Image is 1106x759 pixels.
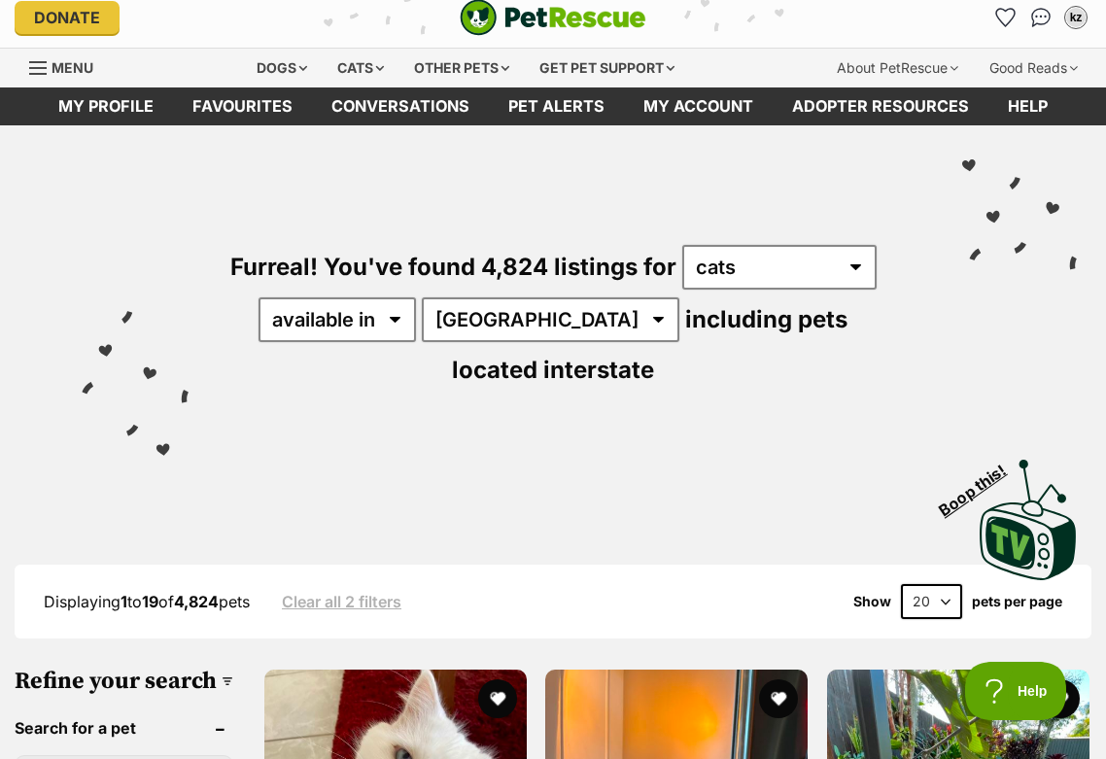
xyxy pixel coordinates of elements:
a: Favourites [173,87,312,125]
span: Furreal! You've found 4,824 listings for [230,253,676,281]
a: Conversations [1025,2,1056,33]
iframe: Help Scout Beacon - Open [965,662,1067,720]
div: Good Reads [976,49,1091,87]
a: Pet alerts [489,87,624,125]
label: pets per page [972,594,1062,609]
a: Menu [29,49,107,84]
header: Search for a pet [15,719,233,737]
div: Cats [324,49,397,87]
span: Menu [52,59,93,76]
a: Adopter resources [773,87,988,125]
div: kz [1066,8,1086,27]
a: Boop this! [980,442,1077,584]
a: conversations [312,87,489,125]
ul: Account quick links [990,2,1091,33]
button: favourite [760,679,799,718]
a: My account [624,87,773,125]
div: Other pets [400,49,523,87]
strong: 19 [142,592,158,611]
span: Displaying to of pets [44,592,250,611]
div: Get pet support [526,49,688,87]
a: Help [988,87,1067,125]
img: chat-41dd97257d64d25036548639549fe6c8038ab92f7586957e7f3b1b290dea8141.svg [1031,8,1052,27]
div: About PetRescue [823,49,972,87]
button: My account [1060,2,1091,33]
button: favourite [1041,679,1080,718]
span: including pets located interstate [452,305,847,384]
h3: Refine your search [15,668,233,695]
a: Clear all 2 filters [282,593,401,610]
img: PetRescue TV logo [980,460,1077,580]
a: Donate [15,1,120,34]
a: Favourites [990,2,1021,33]
a: My profile [39,87,173,125]
button: favourite [478,679,517,718]
div: Dogs [243,49,321,87]
span: Boop this! [936,449,1025,519]
strong: 1 [121,592,127,611]
strong: 4,824 [174,592,219,611]
span: Show [853,594,891,609]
